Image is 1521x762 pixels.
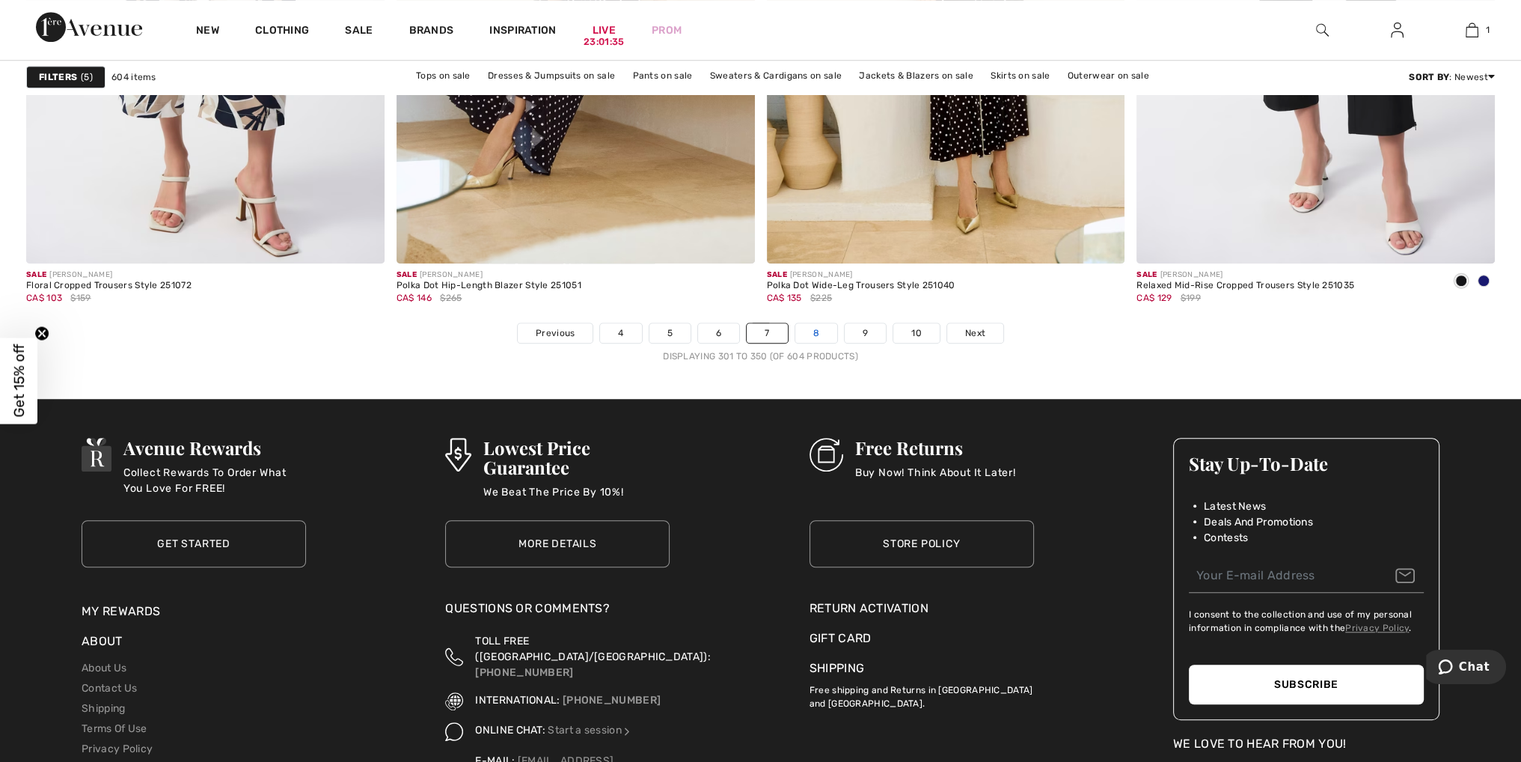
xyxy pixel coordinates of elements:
[1466,21,1478,39] img: My Bag
[489,24,556,40] span: Inspiration
[810,677,1034,710] p: Free shipping and Returns in [GEOGRAPHIC_DATA] and [GEOGRAPHIC_DATA].
[1204,514,1313,530] span: Deals And Promotions
[1189,559,1424,593] input: Your E-mail Address
[26,350,1495,363] div: Displaying 301 to 350 (of 604 products)
[475,666,573,679] a: [PHONE_NUMBER]
[548,724,632,737] a: Start a session
[1450,269,1472,294] div: Black
[1136,293,1172,303] span: CA$ 129
[345,24,373,40] a: Sale
[397,270,417,279] span: Sale
[855,438,1016,457] h3: Free Returns
[810,520,1034,567] a: Store Policy
[36,12,142,42] img: 1ère Avenue
[593,22,616,38] a: Live23:01:35
[1426,650,1506,687] iframe: Opens a widget where you can chat to one of our agents
[111,70,156,84] span: 604 items
[1316,21,1329,39] img: search the website
[81,70,93,84] span: 5
[82,438,111,472] img: Avenue Rewards
[625,66,700,85] a: Pants on sale
[810,630,1034,647] a: Gift Card
[1486,23,1490,37] span: 1
[82,633,306,658] div: About
[965,326,985,340] span: Next
[26,270,46,279] span: Sale
[1173,735,1439,753] div: We Love To Hear From You!
[445,633,463,680] img: Toll Free (Canada/US)
[767,281,955,291] div: Polka Dot Wide-Leg Trousers Style 251040
[475,724,545,737] span: ONLINE CHAT:
[82,743,153,755] a: Privacy Policy
[255,24,309,40] a: Clothing
[82,682,137,695] a: Contact Us
[440,291,462,305] span: $265
[1345,623,1409,633] a: Privacy Policy
[26,281,192,291] div: Floral Cropped Trousers Style 251072
[983,66,1057,85] a: Skirts on sale
[1189,454,1424,473] h3: Stay Up-To-Date
[767,270,787,279] span: Sale
[123,465,306,495] p: Collect Rewards To Order What You Love For FREE!
[810,438,843,472] img: Free Returns
[397,293,432,303] span: CA$ 146
[855,465,1016,495] p: Buy Now! Think About It Later!
[445,692,463,710] img: International
[82,604,160,618] a: My Rewards
[26,269,192,281] div: [PERSON_NAME]
[767,269,955,281] div: [PERSON_NAME]
[26,323,1495,363] nav: Page navigation
[795,323,837,343] a: 8
[652,22,682,38] a: Prom
[1189,608,1424,635] label: I consent to the collection and use of my personal information in compliance with the .
[475,635,710,663] span: TOLL FREE ([GEOGRAPHIC_DATA]/[GEOGRAPHIC_DATA]):
[1409,72,1449,82] strong: Sort By
[196,24,219,40] a: New
[845,323,886,343] a: 9
[649,323,691,343] a: 5
[1181,291,1201,305] span: $199
[480,66,622,85] a: Dresses & Jumpsuits on sale
[82,662,126,674] a: About Us
[397,281,581,291] div: Polka Dot Hip-Length Blazer Style 251051
[475,694,560,707] span: INTERNATIONAL:
[123,438,306,457] h3: Avenue Rewards
[698,323,739,343] a: 6
[600,323,641,343] a: 4
[1136,270,1157,279] span: Sale
[483,438,670,477] h3: Lowest Price Guarantee
[70,291,91,305] span: $159
[518,323,593,343] a: Previous
[622,726,632,737] img: Online Chat
[747,323,787,343] a: 7
[445,722,463,740] img: Online Chat
[1136,269,1354,281] div: [PERSON_NAME]
[1472,269,1495,294] div: Midnight Blue
[1204,499,1266,514] span: Latest News
[409,24,454,40] a: Brands
[947,323,1003,343] a: Next
[1136,281,1354,291] div: Relaxed Mid-Rise Cropped Trousers Style 251035
[1060,66,1157,85] a: Outerwear on sale
[810,661,864,675] a: Shipping
[445,600,670,625] div: Questions or Comments?
[810,600,1034,618] a: Return Activation
[563,694,661,707] a: [PHONE_NUMBER]
[1435,21,1508,39] a: 1
[1391,21,1404,39] img: My Info
[703,66,849,85] a: Sweaters & Cardigans on sale
[1204,530,1248,546] span: Contests
[26,293,62,303] span: CA$ 103
[893,323,940,343] a: 10
[1409,70,1495,84] div: : Newest
[483,484,670,514] p: We Beat The Price By 10%!
[445,520,670,567] a: More Details
[767,293,802,303] span: CA$ 135
[584,35,624,49] div: 23:01:35
[10,344,28,418] span: Get 15% off
[536,326,575,340] span: Previous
